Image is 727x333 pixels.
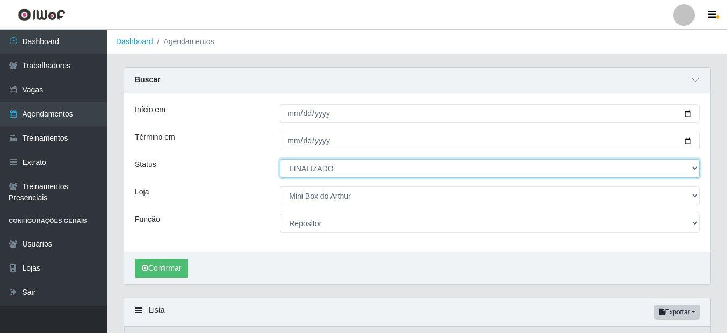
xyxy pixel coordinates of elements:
button: Exportar [654,305,700,320]
li: Agendamentos [153,36,214,47]
input: 00/00/0000 [280,132,700,150]
a: Dashboard [116,37,153,46]
input: 00/00/0000 [280,104,700,123]
strong: Buscar [135,75,160,84]
nav: breadcrumb [107,30,727,54]
button: Confirmar [135,259,188,278]
label: Função [135,214,160,225]
div: Lista [124,298,710,327]
label: Loja [135,186,149,198]
label: Término em [135,132,175,143]
label: Status [135,159,156,170]
img: CoreUI Logo [18,8,66,21]
label: Início em [135,104,165,115]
